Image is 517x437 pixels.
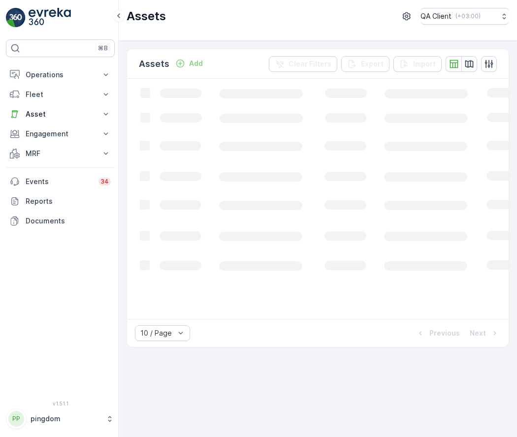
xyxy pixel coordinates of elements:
[26,216,111,226] p: Documents
[289,59,331,69] p: Clear Filters
[393,56,442,72] button: Import
[470,328,486,338] p: Next
[8,411,24,427] div: PP
[26,90,95,99] p: Fleet
[6,144,115,163] button: MRF
[26,196,111,206] p: Reports
[341,56,389,72] button: Export
[455,12,481,20] p: ( +03:00 )
[26,129,95,139] p: Engagement
[29,8,71,28] img: logo_light-DOdMpM7g.png
[269,56,337,72] button: Clear Filters
[189,59,203,68] p: Add
[26,70,95,80] p: Operations
[6,191,115,211] a: Reports
[413,59,436,69] p: Import
[26,149,95,158] p: MRF
[361,59,384,69] p: Export
[429,328,460,338] p: Previous
[100,178,109,186] p: 34
[6,8,26,28] img: logo
[26,177,93,187] p: Events
[415,327,461,339] button: Previous
[6,401,115,406] span: v 1.51.1
[6,124,115,144] button: Engagement
[139,57,169,71] p: Assets
[26,109,95,119] p: Asset
[171,58,207,69] button: Add
[31,414,101,424] p: pingdom
[420,8,509,25] button: QA Client(+03:00)
[6,211,115,231] a: Documents
[469,327,501,339] button: Next
[127,8,166,24] p: Assets
[6,172,115,191] a: Events34
[420,11,452,21] p: QA Client
[6,85,115,104] button: Fleet
[6,408,115,429] button: PPpingdom
[6,104,115,124] button: Asset
[98,44,108,52] p: ⌘B
[6,65,115,85] button: Operations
